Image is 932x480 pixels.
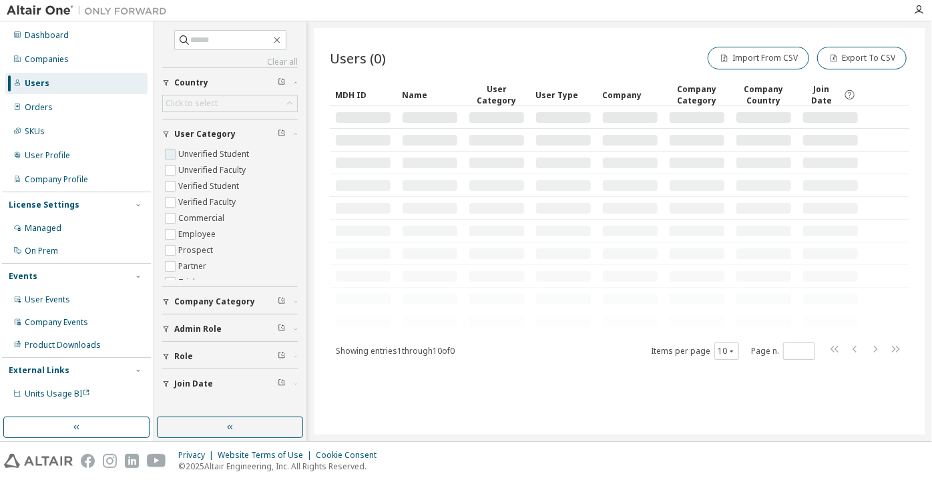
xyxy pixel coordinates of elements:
span: Clear filter [278,324,286,334]
div: Companies [25,54,69,65]
div: User Type [535,84,592,105]
img: instagram.svg [103,454,117,468]
div: Company [602,84,658,105]
div: MDH ID [335,84,391,105]
span: Admin Role [174,324,222,334]
div: Cookie Consent [316,450,385,461]
div: SKUs [25,126,45,137]
label: Commercial [178,210,227,226]
div: Click to select [163,95,297,111]
label: Verified Faculty [178,194,238,210]
div: Company Events [25,317,88,328]
span: Page n. [751,342,815,360]
p: © 2025 Altair Engineering, Inc. All Rights Reserved. [178,461,385,472]
button: Admin Role [162,314,298,344]
label: Employee [178,226,218,242]
span: Units Usage BI [25,388,90,399]
label: Unverified Student [178,146,252,162]
label: Prospect [178,242,216,258]
a: Clear all [162,57,298,67]
div: Users [25,78,49,89]
span: Clear filter [278,129,286,140]
div: User Profile [25,150,70,161]
span: Join Date [802,83,841,106]
span: Items per page [651,342,739,360]
label: Partner [178,258,209,274]
label: Verified Student [178,178,242,194]
span: Join Date [174,379,213,389]
svg: Date when the user was first added or directly signed up. If the user was deleted and later re-ad... [844,89,856,101]
button: Import From CSV [708,47,809,69]
label: Trial [178,274,198,290]
div: Company Country [736,83,792,106]
div: Dashboard [25,30,69,41]
div: User Events [25,294,70,305]
div: Events [9,271,37,282]
img: linkedin.svg [125,454,139,468]
div: Click to select [166,98,218,109]
button: Join Date [162,369,298,399]
div: Orders [25,102,53,113]
div: User Category [469,83,525,106]
div: Name [402,84,458,105]
div: Managed [25,223,61,234]
div: License Settings [9,200,79,210]
div: Privacy [178,450,218,461]
span: Country [174,77,208,88]
img: Altair One [7,4,174,17]
span: Clear filter [278,296,286,307]
span: Role [174,351,193,362]
img: facebook.svg [81,454,95,468]
div: External Links [9,365,69,376]
button: User Category [162,119,298,149]
button: 10 [718,346,736,356]
button: Country [162,68,298,97]
span: Clear filter [278,77,286,88]
img: youtube.svg [147,454,166,468]
span: Company Category [174,296,255,307]
span: Clear filter [278,351,286,362]
button: Company Category [162,287,298,316]
img: altair_logo.svg [4,454,73,468]
div: Company Profile [25,174,88,185]
div: On Prem [25,246,58,256]
div: Product Downloads [25,340,101,350]
button: Export To CSV [817,47,907,69]
div: Company Category [669,83,725,106]
span: User Category [174,129,236,140]
span: Users (0) [330,49,386,67]
span: Showing entries 1 through 10 of 0 [336,345,455,356]
span: Clear filter [278,379,286,389]
button: Role [162,342,298,371]
label: Unverified Faculty [178,162,248,178]
div: Website Terms of Use [218,450,316,461]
